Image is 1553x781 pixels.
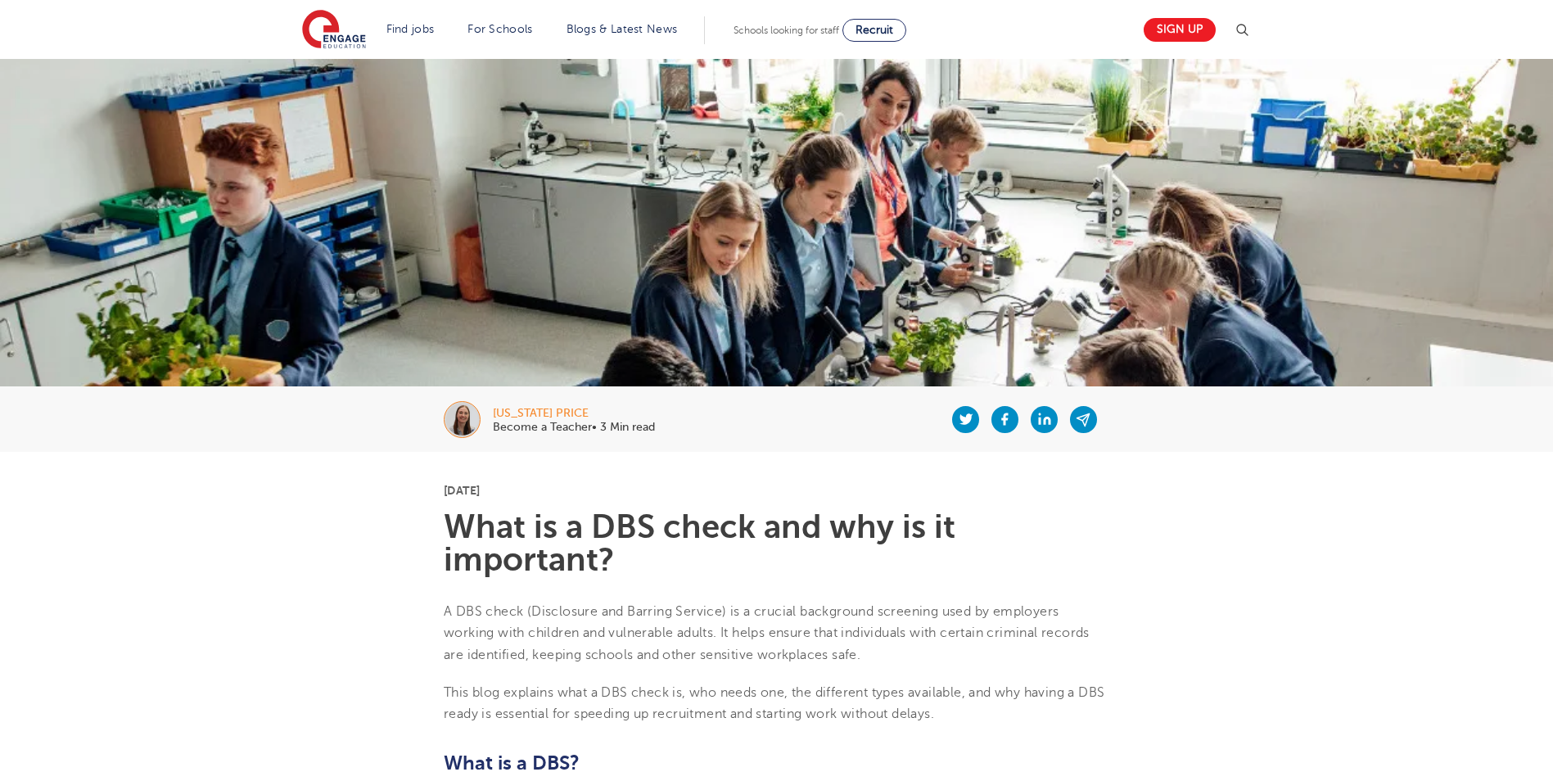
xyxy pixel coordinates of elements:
[444,485,1109,496] p: [DATE]
[493,422,655,433] p: Become a Teacher• 3 Min read
[302,10,366,51] img: Engage Education
[842,19,906,42] a: Recruit
[444,752,580,774] b: What is a DBS?
[856,24,893,36] span: Recruit
[444,685,1104,721] span: This blog explains what a DBS check is, who needs one, the different types available, and why hav...
[467,23,532,35] a: For Schools
[386,23,435,35] a: Find jobs
[444,511,1109,576] h1: What is a DBS check and why is it important?
[734,25,839,36] span: Schools looking for staff
[1144,18,1216,42] a: Sign up
[493,408,655,419] div: [US_STATE] Price
[567,23,678,35] a: Blogs & Latest News
[444,604,1090,662] span: A DBS check (Disclosure and Barring Service) is a crucial background screening used by employers ...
